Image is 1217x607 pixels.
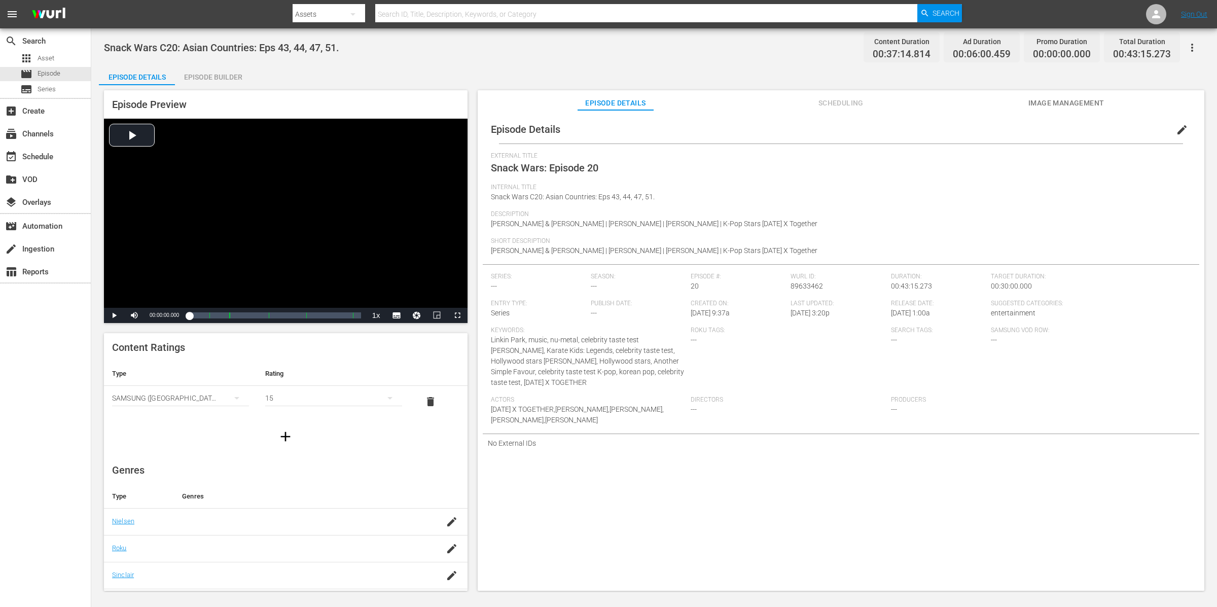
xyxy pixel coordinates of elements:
span: Last Updated: [791,300,885,308]
span: delete [424,396,437,408]
span: Roku Tags: [691,327,886,335]
span: Episode [38,68,60,79]
span: --- [591,309,597,317]
th: Rating [257,362,410,386]
span: Actors [491,396,686,404]
span: [DATE] 9:37a [691,309,730,317]
span: Keywords: [491,327,686,335]
span: edit [1176,124,1188,136]
button: Fullscreen [447,308,468,323]
span: 20 [691,282,699,290]
th: Type [104,484,174,509]
span: Image Management [1028,97,1104,110]
span: Asset [20,52,32,64]
span: --- [591,282,597,290]
span: 00:00:00.000 [150,312,179,318]
a: Sign Out [1181,10,1207,18]
button: Jump To Time [407,308,427,323]
div: Content Duration [873,34,930,49]
button: Playback Rate [366,308,386,323]
div: 15 [265,384,402,412]
div: Promo Duration [1033,34,1091,49]
th: Type [104,362,257,386]
span: 89633462 [791,282,823,290]
span: Series [38,84,56,94]
span: Short Description [491,237,1186,245]
div: Total Duration [1113,34,1171,49]
span: --- [491,282,497,290]
span: --- [891,405,897,413]
span: Entry Type: [491,300,586,308]
span: Release Date: [891,300,986,308]
button: Play [104,308,124,323]
div: Episode Builder [175,65,251,89]
span: 00:43:15.273 [891,282,932,290]
a: Sinclair [112,571,134,579]
span: Duration: [891,273,986,281]
span: Episode [20,68,32,80]
span: Episode Preview [112,98,187,111]
div: No External IDs [483,434,1199,452]
table: simple table [104,362,468,417]
span: Directors [691,396,886,404]
span: [PERSON_NAME] & [PERSON_NAME] | [PERSON_NAME] | [PERSON_NAME] | K-Pop Stars [DATE] X Together [491,220,817,228]
span: [PERSON_NAME] & [PERSON_NAME] | [PERSON_NAME] | [PERSON_NAME] | K-Pop Stars [DATE] X Together [491,246,817,255]
span: Episode #: [691,273,785,281]
span: Search Tags: [891,327,986,335]
span: Search [933,4,959,22]
span: Publish Date: [591,300,686,308]
span: Asset [38,53,54,63]
span: --- [891,336,897,344]
span: Channels [5,128,17,140]
span: Episode Details [578,97,654,110]
span: External Title [491,152,1186,160]
div: Episode Details [99,65,175,89]
div: SAMSUNG ([GEOGRAPHIC_DATA] (Republic of)) [112,384,249,412]
button: Search [917,4,962,22]
span: entertainment [991,309,1035,317]
button: Subtitles [386,308,407,323]
span: Series: [491,273,586,281]
span: Samsung VOD Row: [991,327,1086,335]
span: [DATE] 3:20p [791,309,830,317]
span: Ingestion [5,243,17,255]
button: Mute [124,308,145,323]
span: Snack Wars C20: Asian Countries: Eps 43, 44, 47, 51. [104,42,339,54]
span: 00:06:00.459 [953,49,1011,60]
span: Search [5,35,17,47]
span: Schedule [5,151,17,163]
button: Episode Details [99,65,175,85]
span: Series [20,83,32,95]
span: Snack Wars C20: Asian Countries: Eps 43, 44, 47, 51. [491,193,655,201]
span: [DATE] X TOGETHER,[PERSON_NAME],[PERSON_NAME],[PERSON_NAME],[PERSON_NAME] [491,405,664,424]
span: --- [991,336,997,344]
span: Linkin Park, music, nu-metal, celebrity taste test [PERSON_NAME], Karate Kids: Legends, celebrity... [491,336,684,386]
span: 00:30:00.000 [991,282,1032,290]
span: [DATE] 1:00a [891,309,930,317]
button: Picture-in-Picture [427,308,447,323]
div: Video Player [104,119,468,323]
span: 00:43:15.273 [1113,49,1171,60]
a: Roku [112,544,127,552]
span: Genres [112,464,145,476]
span: Scheduling [803,97,879,110]
a: Nielsen [112,517,134,525]
span: Target Duration: [991,273,1186,281]
span: Content Ratings [112,341,185,353]
span: Episode Details [491,123,560,135]
span: Internal Title [491,184,1186,192]
button: delete [418,389,443,414]
span: menu [6,8,18,20]
span: Snack Wars: Episode 20 [491,162,598,174]
span: Description [491,210,1186,219]
span: Automation [5,220,17,232]
th: Genres [174,484,428,509]
button: edit [1170,118,1194,142]
span: Suggested Categories: [991,300,1186,308]
span: Overlays [5,196,17,208]
span: VOD [5,173,17,186]
button: Episode Builder [175,65,251,85]
span: Wurl ID: [791,273,885,281]
div: Progress Bar [189,312,361,318]
span: Season: [591,273,686,281]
